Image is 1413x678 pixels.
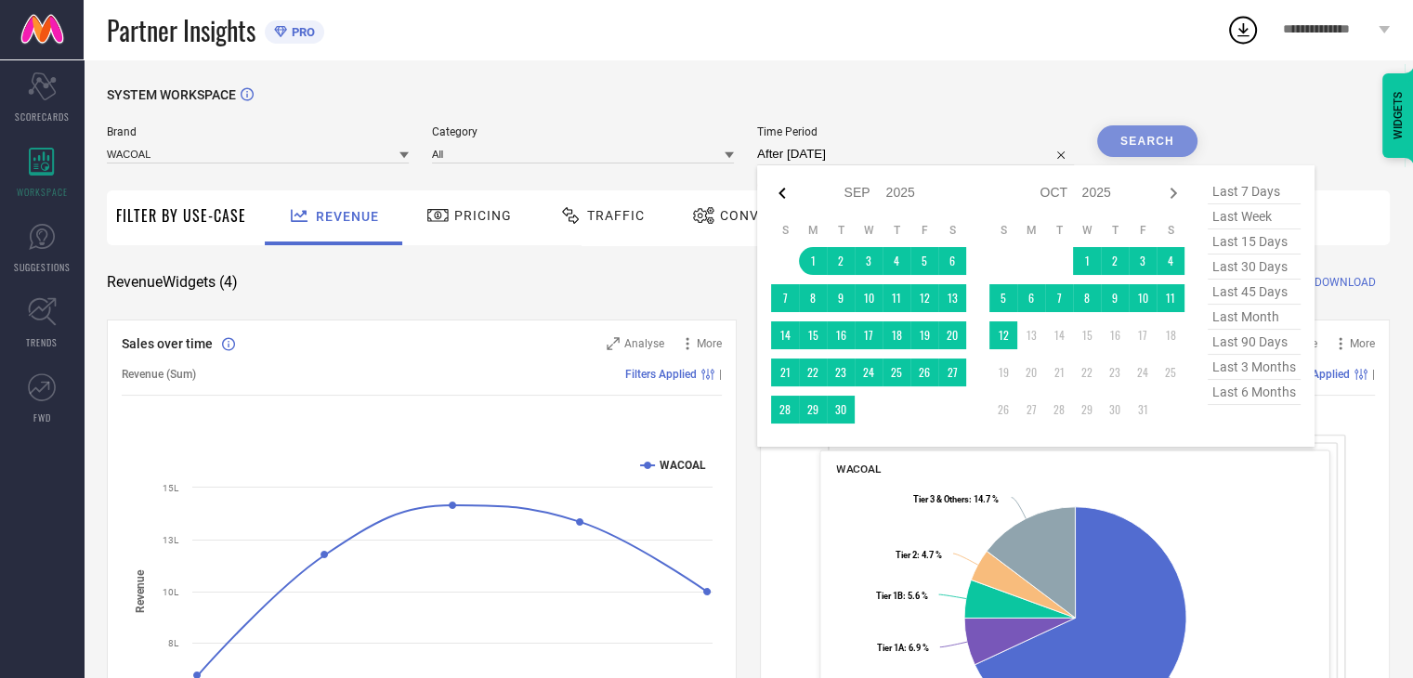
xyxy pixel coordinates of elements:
[827,223,855,238] th: Tuesday
[855,247,883,275] td: Wed Sep 03 2025
[107,11,255,49] span: Partner Insights
[1101,321,1129,349] td: Thu Oct 16 2025
[855,284,883,312] td: Wed Sep 10 2025
[855,223,883,238] th: Wednesday
[910,223,938,238] th: Friday
[836,463,881,476] span: WACOAL
[1017,321,1045,349] td: Mon Oct 13 2025
[989,284,1017,312] td: Sun Oct 05 2025
[1208,179,1301,204] span: last 7 days
[799,359,827,386] td: Mon Sep 22 2025
[1208,330,1301,355] span: last 90 days
[1129,247,1157,275] td: Fri Oct 03 2025
[122,336,213,351] span: Sales over time
[1372,368,1375,381] span: |
[1208,254,1301,280] span: last 30 days
[1129,284,1157,312] td: Fri Oct 10 2025
[1017,359,1045,386] td: Mon Oct 20 2025
[757,143,1074,165] input: Select time period
[989,359,1017,386] td: Sun Oct 19 2025
[1073,284,1101,312] td: Wed Oct 08 2025
[1045,396,1073,424] td: Tue Oct 28 2025
[163,483,179,493] text: 15L
[827,396,855,424] td: Tue Sep 30 2025
[168,638,179,648] text: 8L
[454,208,512,223] span: Pricing
[799,396,827,424] td: Mon Sep 29 2025
[883,247,910,275] td: Thu Sep 04 2025
[287,25,315,39] span: PRO
[1045,284,1073,312] td: Tue Oct 07 2025
[1073,223,1101,238] th: Wednesday
[15,110,70,124] span: SCORECARDS
[989,396,1017,424] td: Sun Oct 26 2025
[799,284,827,312] td: Mon Sep 08 2025
[757,125,1074,138] span: Time Period
[910,321,938,349] td: Fri Sep 19 2025
[877,643,929,653] text: : 6.9 %
[771,359,799,386] td: Sun Sep 21 2025
[1129,223,1157,238] th: Friday
[1208,305,1301,330] span: last month
[1157,359,1184,386] td: Sat Oct 25 2025
[989,321,1017,349] td: Sun Oct 12 2025
[107,87,236,102] span: SYSTEM WORKSPACE
[827,321,855,349] td: Tue Sep 16 2025
[855,321,883,349] td: Wed Sep 17 2025
[1162,182,1184,204] div: Next month
[827,359,855,386] td: Tue Sep 23 2025
[877,643,905,653] tspan: Tier 1A
[17,185,68,199] span: WORKSPACE
[587,208,645,223] span: Traffic
[1129,359,1157,386] td: Fri Oct 24 2025
[799,321,827,349] td: Mon Sep 15 2025
[26,335,58,349] span: TRENDS
[910,247,938,275] td: Fri Sep 05 2025
[1017,284,1045,312] td: Mon Oct 06 2025
[989,223,1017,238] th: Sunday
[1129,396,1157,424] td: Fri Oct 31 2025
[720,208,810,223] span: Conversion
[910,284,938,312] td: Fri Sep 12 2025
[771,321,799,349] td: Sun Sep 14 2025
[876,591,903,601] tspan: Tier 1B
[33,411,51,424] span: FWD
[1208,355,1301,380] span: last 3 months
[163,535,179,545] text: 13L
[14,260,71,274] span: SUGGESTIONS
[1129,321,1157,349] td: Fri Oct 17 2025
[1045,321,1073,349] td: Tue Oct 14 2025
[1017,223,1045,238] th: Monday
[1208,380,1301,405] span: last 6 months
[697,337,722,350] span: More
[827,247,855,275] td: Tue Sep 02 2025
[122,368,196,381] span: Revenue (Sum)
[625,368,697,381] span: Filters Applied
[719,368,722,381] span: |
[771,396,799,424] td: Sun Sep 28 2025
[1157,247,1184,275] td: Sat Oct 04 2025
[883,284,910,312] td: Thu Sep 11 2025
[896,550,942,560] text: : 4.7 %
[799,247,827,275] td: Mon Sep 01 2025
[624,337,664,350] span: Analyse
[1101,247,1129,275] td: Thu Oct 02 2025
[1073,396,1101,424] td: Wed Oct 29 2025
[771,182,793,204] div: Previous month
[938,284,966,312] td: Sat Sep 13 2025
[134,568,147,612] tspan: Revenue
[910,359,938,386] td: Fri Sep 26 2025
[1073,247,1101,275] td: Wed Oct 01 2025
[660,459,706,472] text: WACOAL
[1073,359,1101,386] td: Wed Oct 22 2025
[107,273,238,292] span: Revenue Widgets ( 4 )
[938,359,966,386] td: Sat Sep 27 2025
[913,494,969,504] tspan: Tier 3 & Others
[316,209,379,224] span: Revenue
[1157,284,1184,312] td: Sat Oct 11 2025
[607,337,620,350] svg: Zoom
[883,321,910,349] td: Thu Sep 18 2025
[855,359,883,386] td: Wed Sep 24 2025
[1101,396,1129,424] td: Thu Oct 30 2025
[1226,13,1260,46] div: Open download list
